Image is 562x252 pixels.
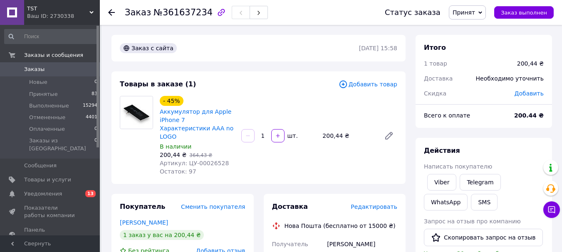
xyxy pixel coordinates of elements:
span: 13 [85,190,96,197]
button: SMS [471,194,498,210]
div: Заказ с сайта [120,43,177,53]
span: Заказы и сообщения [24,51,83,59]
img: Аккумулятор для Apple iPhone 7 Характеристики AAA no LOGO [120,96,153,129]
a: [PERSON_NAME] [120,219,168,226]
span: Сменить покупателя [181,203,245,210]
span: Панель управления [24,226,77,241]
div: Вернуться назад [108,8,115,17]
div: шт. [285,132,299,140]
span: №361637234 [153,7,213,17]
span: 364,43 ₴ [189,152,212,158]
b: 200.44 ₴ [514,112,544,119]
span: Скидка [424,90,446,97]
span: Уведомления [24,190,62,198]
span: 1 товар [424,60,447,67]
div: - 45% [160,96,183,106]
span: Принятые [29,91,58,98]
span: Действия [424,147,460,154]
span: Доставка [272,203,308,210]
span: Запрос на отзыв про компанию [424,218,521,225]
span: Заказ [125,7,151,17]
span: Получатель [272,241,308,247]
span: Отмененные [29,114,65,121]
button: Чат с покупателем [543,201,560,218]
div: Статус заказа [385,8,441,17]
span: Итого [424,44,446,51]
span: 200,44 ₴ [160,152,186,158]
span: 83 [92,91,97,98]
a: Аккумулятор для Apple iPhone 7 Характеристики AAA no LOGO [160,108,233,140]
div: Необходимо уточнить [471,69,549,88]
span: Редактировать [351,203,397,210]
span: Выполненные [29,102,69,110]
a: Telegram [460,174,500,191]
div: 200,44 ₴ [319,130,377,142]
span: Остаток: 97 [160,168,196,175]
div: Нова Пошта (бесплатно от 15000 ₴) [282,222,398,230]
span: В наличии [160,143,191,150]
span: Добавить товар [339,80,397,89]
span: Товары и услуги [24,176,71,183]
time: [DATE] 15:58 [359,45,397,51]
span: TST [27,5,89,12]
span: Всего к оплате [424,112,470,119]
span: Принят [453,9,475,16]
span: Добавить [515,90,544,97]
span: 15294 [83,102,97,110]
span: Новые [29,78,47,86]
span: Покупатель [120,203,165,210]
input: Поиск [4,29,98,44]
span: Заказ выполнен [501,10,547,16]
span: 0 [94,137,97,152]
button: Скопировать запрос на отзыв [424,229,543,246]
span: Сообщения [24,162,57,169]
span: 0 [94,125,97,133]
span: Доставка [424,75,453,82]
a: Viber [427,174,456,191]
span: Заказы из [GEOGRAPHIC_DATA] [29,137,94,152]
span: Товары в заказе (1) [120,80,196,88]
span: 4401 [86,114,97,121]
span: Написать покупателю [424,163,492,170]
div: Ваш ID: 2730338 [27,12,100,20]
a: Редактировать [381,127,397,144]
span: 0 [94,78,97,86]
span: Показатели работы компании [24,204,77,219]
span: Артикул: ЦУ-00026528 [160,160,229,166]
button: Заказ выполнен [494,6,554,19]
a: WhatsApp [424,194,468,210]
div: [PERSON_NAME] [325,237,399,252]
div: 1 заказ у вас на 200,44 ₴ [120,230,204,240]
div: 200,44 ₴ [517,59,544,68]
span: Заказы [24,66,45,73]
span: Оплаченные [29,125,65,133]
